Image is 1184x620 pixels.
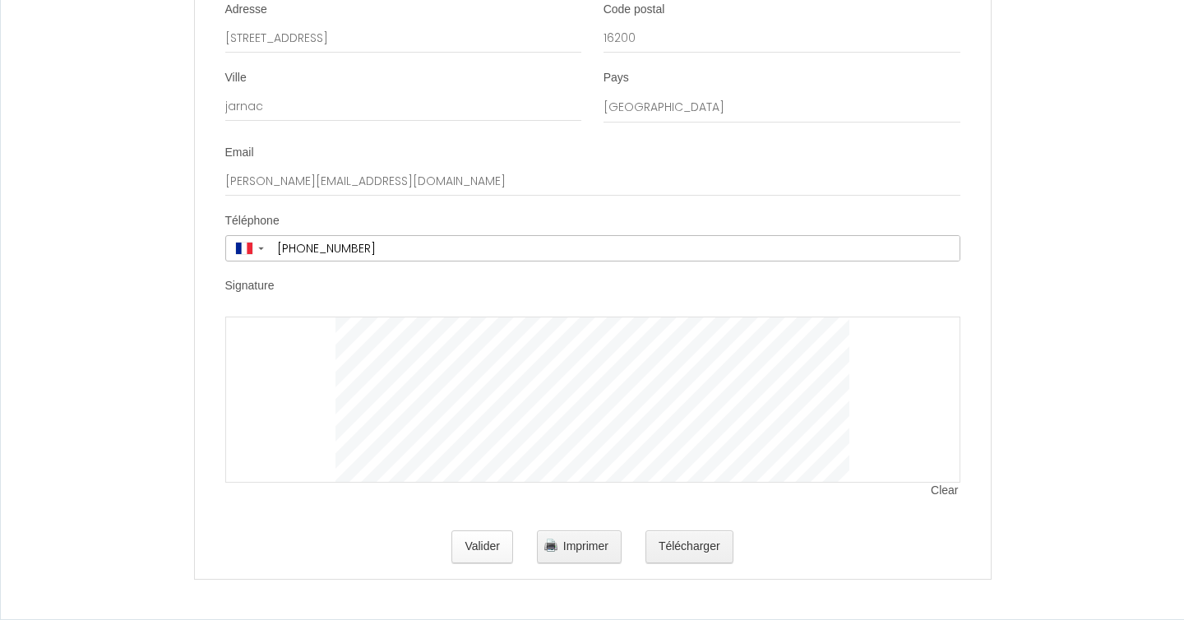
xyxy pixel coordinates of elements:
[225,278,275,294] label: Signature
[225,213,280,229] label: Téléphone
[225,2,267,18] label: Adresse
[645,530,733,563] button: Télécharger
[451,530,513,563] button: Valider
[604,2,665,18] label: Code postal
[931,483,960,499] span: Clear
[225,145,254,161] label: Email
[257,245,266,252] span: ▼
[604,70,629,86] label: Pays
[563,539,608,553] span: Imprimer
[537,530,622,563] button: Imprimer
[225,70,247,86] label: Ville
[544,539,557,552] img: printer.png
[271,236,960,261] input: +33 6 12 34 56 78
